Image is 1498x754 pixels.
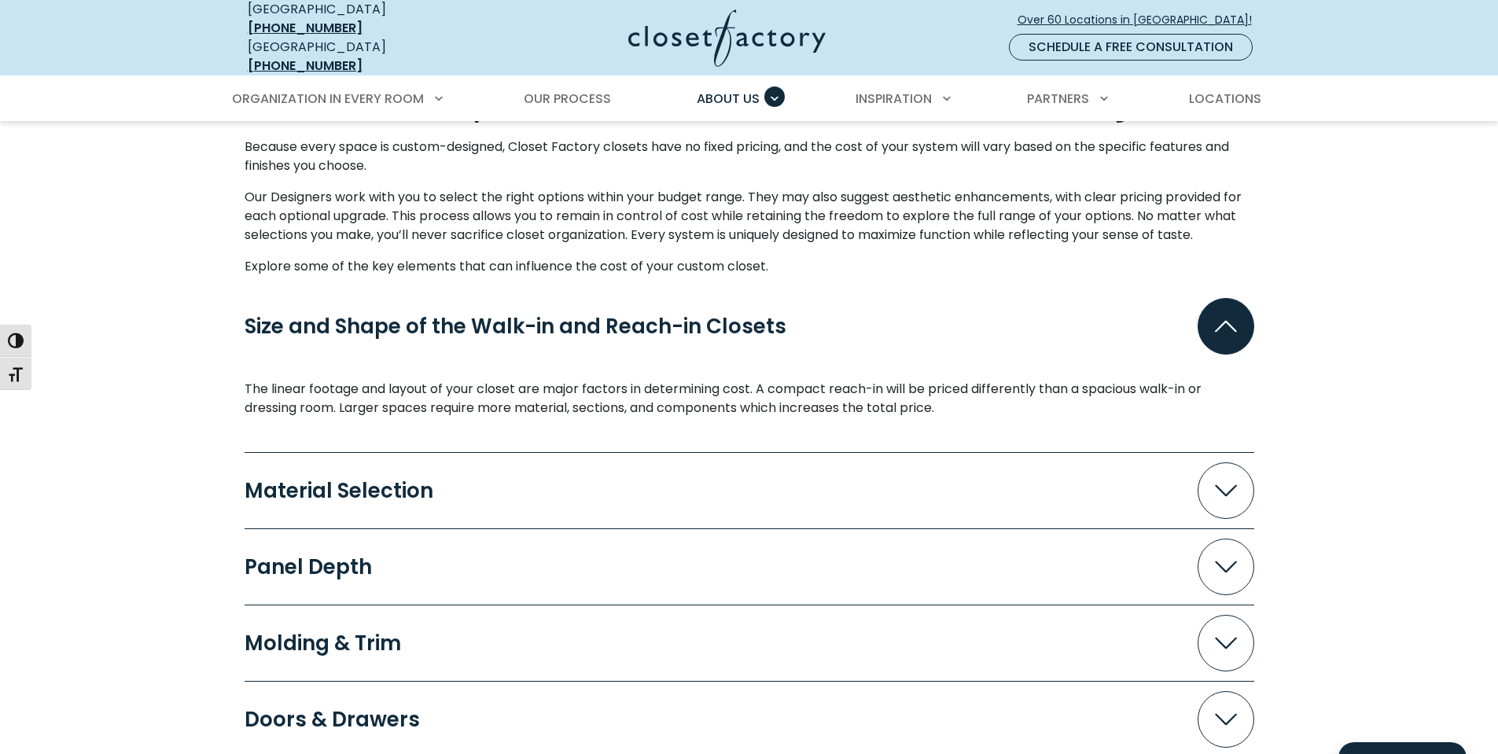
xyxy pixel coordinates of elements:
[245,615,1254,671] button: Molding & Trim
[245,709,432,730] div: Doors & Drawers
[245,462,1254,519] button: Material Selection
[248,38,476,75] div: [GEOGRAPHIC_DATA]
[245,480,446,501] div: Material Selection
[245,691,1254,748] button: Doors & Drawers
[245,380,1254,417] p: The linear footage and layout of your closet are major factors in determining cost. A compact rea...
[245,380,1254,417] div: Size and Shape of the Walk-in and Reach-in Closets
[248,19,363,37] a: [PHONE_NUMBER]
[245,298,1254,355] button: Size and Shape of the Walk-in and Reach-in Closets
[245,316,799,337] div: Size and Shape of the Walk-in and Reach-in Closets
[1009,34,1253,61] a: Schedule a Free Consultation
[1018,12,1264,28] span: Over 60 Locations in [GEOGRAPHIC_DATA]!
[221,77,1278,121] nav: Primary Menu
[245,539,1254,595] button: Panel Depth
[1027,90,1089,108] span: Partners
[697,90,760,108] span: About Us
[1189,90,1261,108] span: Locations
[245,557,385,577] div: Panel Depth
[628,9,826,67] img: Closet Factory Logo
[245,138,1254,175] p: Because every space is custom-designed, Closet Factory closets have no fixed pricing, and the cos...
[245,633,414,653] div: Molding & Trim
[856,90,932,108] span: Inspiration
[245,257,1254,276] p: Explore some of the key elements that can influence the cost of your custom closet.
[248,57,363,75] a: [PHONE_NUMBER]
[245,188,1254,245] p: Our Designers work with you to select the right options within your budget range. They may also s...
[1017,6,1265,34] a: Over 60 Locations in [GEOGRAPHIC_DATA]!
[232,90,424,108] span: Organization in Every Room
[524,90,611,108] span: Our Process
